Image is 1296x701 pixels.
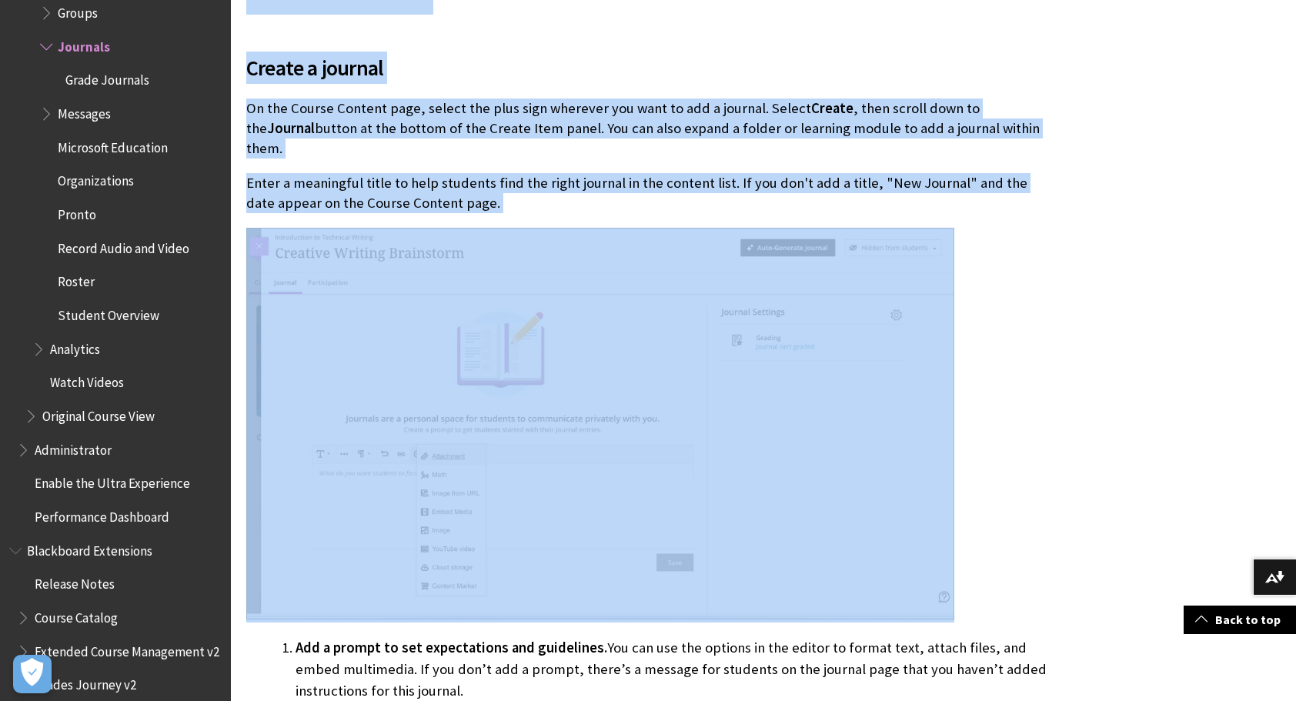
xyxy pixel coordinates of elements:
span: Student Overview [58,302,159,323]
span: Journal [267,119,315,137]
span: Create a journal [246,52,1053,84]
span: Microsoft Education [58,135,168,155]
span: Watch Videos [50,370,124,391]
span: Journals [58,34,110,55]
span: Original Course View [42,403,155,424]
span: Organizations [58,169,134,189]
span: Messages [58,101,111,122]
span: Enable the Ultra Experience [35,471,190,492]
span: Blackboard Extensions [27,538,152,559]
img: Create Journal page [246,228,954,619]
span: Grades Journey v2 [35,673,136,693]
a: Back to top [1184,606,1296,634]
p: On the Course Content page, select the plus sign wherever you want to add a journal. Select , the... [246,98,1053,159]
span: Grade Journals [65,68,149,88]
span: Analytics [50,336,100,357]
span: Release Notes [35,572,115,593]
p: Enter a meaningful title to help students find the right journal in the content list. If you don'... [246,173,1053,213]
span: Roster [58,269,95,290]
span: Course Catalog [35,605,118,626]
span: Pronto [58,202,96,222]
span: Performance Dashboard [35,504,169,525]
button: Apri preferenze [13,655,52,693]
span: Administrator [35,437,112,458]
span: Extended Course Management v2 [35,639,219,659]
span: Record Audio and Video [58,235,189,256]
span: Create [811,99,853,117]
span: Add a prompt to set expectations and guidelines. [296,639,607,656]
